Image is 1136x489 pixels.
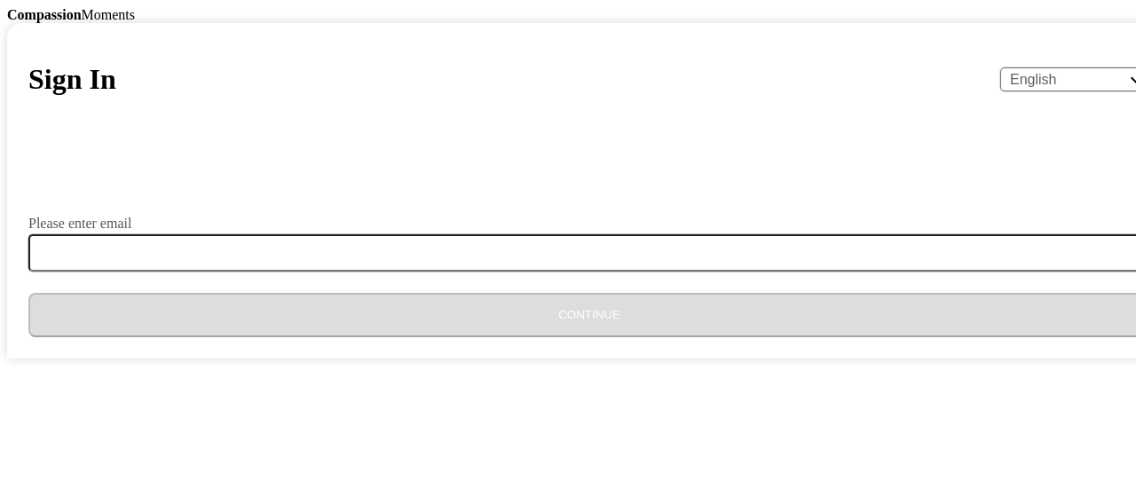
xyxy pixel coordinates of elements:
h1: Sign In [28,63,116,96]
b: Compassion [7,7,82,22]
div: Moments [7,7,1129,23]
label: Please enter email [28,217,131,231]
